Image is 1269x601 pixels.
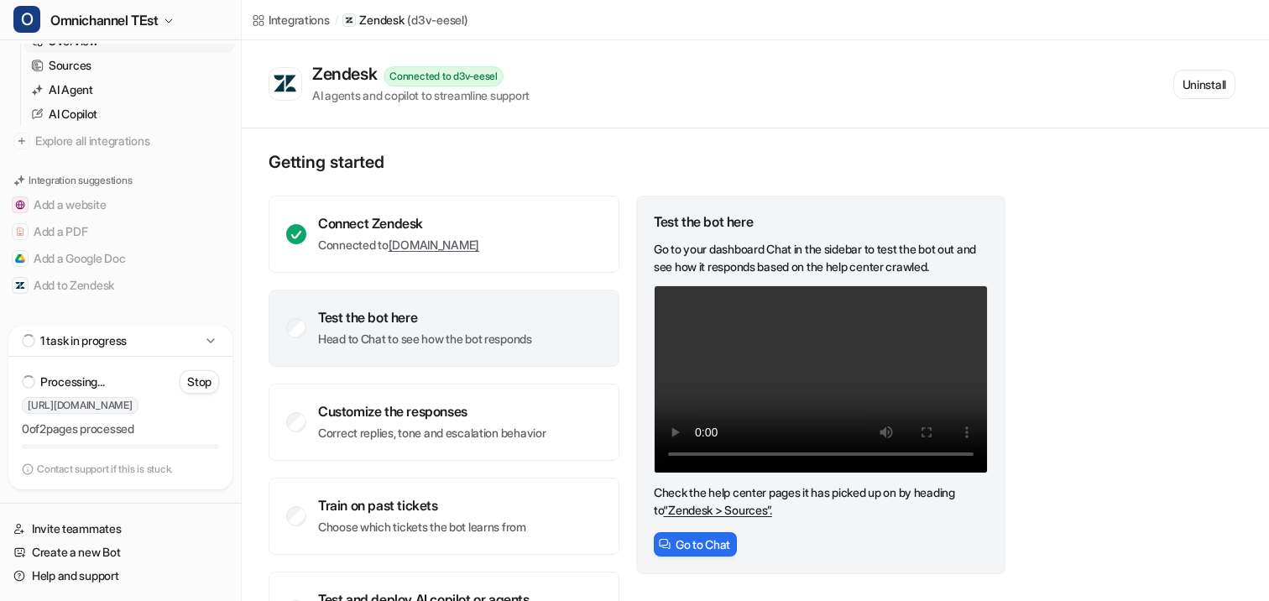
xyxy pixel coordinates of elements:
[7,218,234,245] button: Add a PDFAdd a PDF
[13,133,30,149] img: explore all integrations
[50,8,159,32] span: Omnichannel TEst
[7,129,234,153] a: Explore all integrations
[318,237,479,253] p: Connected to
[663,503,771,517] a: “Zendesk > Sources”.
[40,374,104,390] p: Processing...
[318,425,546,442] p: Correct replies, tone and escalation behavior
[318,519,526,536] p: Choose which tickets the bot learns from
[35,128,227,154] span: Explore all integrations
[37,463,173,476] p: Contact support if this is stuck.
[252,11,330,29] a: Integrations
[312,86,530,104] div: AI agents and copilot to streamline support
[7,517,234,541] a: Invite teammates
[654,213,988,230] div: Test the bot here
[273,74,298,94] img: Zendesk logo
[15,253,25,264] img: Add a Google Doc
[318,309,532,326] div: Test the bot here
[318,215,479,232] div: Connect Zendesk
[40,332,127,349] p: 1 task in progress
[654,532,737,557] button: Go to Chat
[659,538,671,550] img: ChatIcon
[24,102,234,126] a: AI Copilot
[335,13,338,28] span: /
[269,152,1007,172] p: Getting started
[22,397,138,414] span: [URL][DOMAIN_NAME]
[269,11,330,29] div: Integrations
[49,106,97,123] p: AI Copilot
[7,564,234,588] a: Help and support
[187,374,211,390] p: Stop
[318,331,532,348] p: Head to Chat to see how the bot responds
[389,238,479,252] a: [DOMAIN_NAME]
[7,245,234,272] button: Add a Google DocAdd a Google Doc
[7,272,234,299] button: Add to ZendeskAdd to Zendesk
[180,370,219,394] button: Stop
[15,200,25,210] img: Add a website
[24,54,234,77] a: Sources
[49,57,91,74] p: Sources
[654,240,988,275] p: Go to your dashboard Chat in the sidebar to test the bot out and see how it responds based on the...
[15,227,25,237] img: Add a PDF
[654,285,988,473] video: Your browser does not support the video tag.
[7,191,234,218] button: Add a websiteAdd a website
[342,12,467,29] a: Zendesk(d3v-eesel)
[49,81,93,98] p: AI Agent
[15,280,25,290] img: Add to Zendesk
[1173,70,1235,99] button: Uninstall
[359,12,404,29] p: Zendesk
[24,78,234,102] a: AI Agent
[7,541,234,564] a: Create a new Bot
[312,64,384,84] div: Zendesk
[29,173,132,188] p: Integration suggestions
[318,497,526,514] div: Train on past tickets
[13,6,40,33] span: O
[407,12,467,29] p: ( d3v-eesel )
[654,483,988,519] p: Check the help center pages it has picked up on by heading to
[22,421,219,437] p: 0 of 2 pages processed
[384,66,504,86] div: Connected to d3v-eesel
[318,403,546,420] div: Customize the responses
